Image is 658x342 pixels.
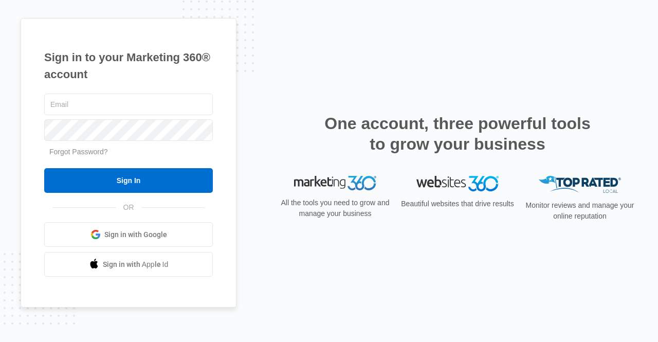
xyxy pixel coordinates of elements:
[321,113,594,154] h2: One account, three powerful tools to grow your business
[294,176,376,190] img: Marketing 360
[522,200,637,222] p: Monitor reviews and manage your online reputation
[104,229,167,240] span: Sign in with Google
[416,176,499,191] img: Websites 360
[49,148,108,156] a: Forgot Password?
[44,222,213,247] a: Sign in with Google
[400,199,515,209] p: Beautiful websites that drive results
[539,176,621,193] img: Top Rated Local
[103,259,169,270] span: Sign in with Apple Id
[44,94,213,115] input: Email
[278,197,393,219] p: All the tools you need to grow and manage your business
[44,252,213,277] a: Sign in with Apple Id
[116,202,141,213] span: OR
[44,168,213,193] input: Sign In
[44,49,213,83] h1: Sign in to your Marketing 360® account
